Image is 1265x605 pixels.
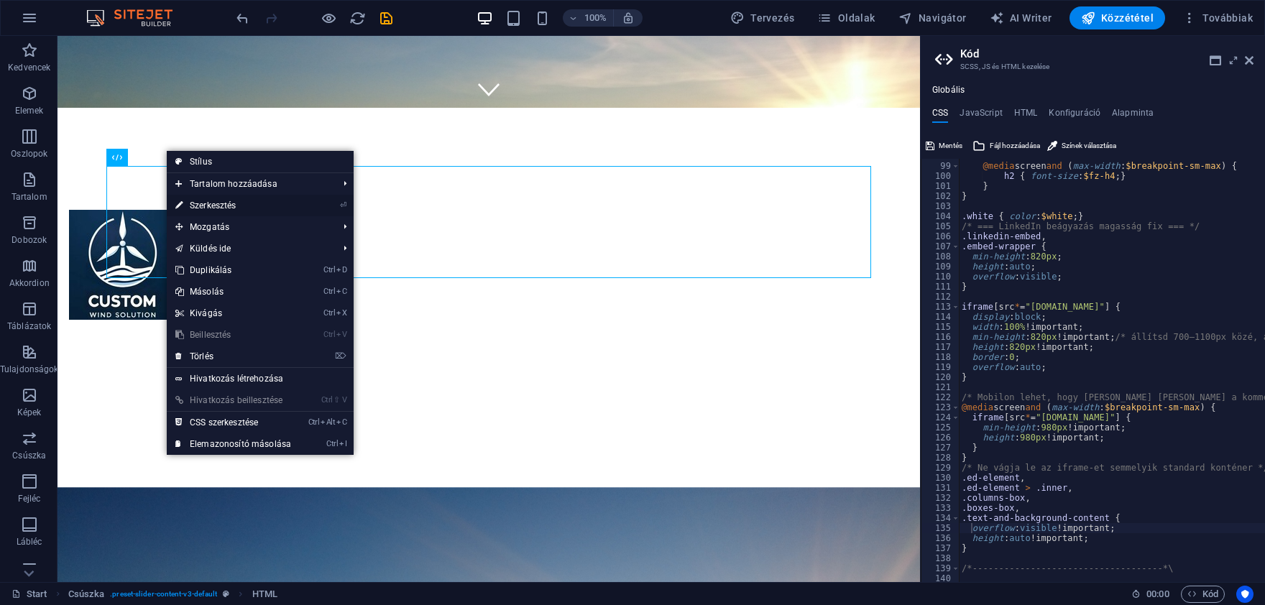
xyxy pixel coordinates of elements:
[960,60,1225,73] h3: SCSS, JS és HTML kezelése
[342,395,346,405] i: V
[167,346,300,367] a: ⌦Törlés
[921,251,960,262] div: 108
[17,407,42,418] p: Képek
[921,533,960,543] div: 136
[1045,137,1118,154] button: Színek választása
[724,6,801,29] div: Tervezés (Ctrl+Alt+Y)
[921,463,960,473] div: 129
[321,395,333,405] i: Ctrl
[730,11,795,25] span: Tervezés
[167,368,354,389] a: Hivatkozás létrehozása
[110,586,217,603] span: . preset-slider-content-v3-default
[377,9,395,27] button: save
[336,308,346,318] i: X
[893,6,972,29] button: Navigátor
[15,105,44,116] p: Elemek
[326,439,338,448] i: Ctrl
[323,265,335,274] i: Ctrl
[167,324,300,346] a: CtrlVBeillesztés
[1069,6,1165,29] button: Közzététel
[323,308,335,318] i: Ctrl
[921,503,960,513] div: 133
[921,352,960,362] div: 118
[1156,588,1159,599] span: :
[921,443,960,453] div: 127
[11,586,47,603] a: Kattintson a kijelölés megszüntetéséhez. Dupla kattintás az oldalak megnyitásához
[167,151,354,172] a: Stílus
[321,417,335,427] i: Alt
[167,238,332,259] a: Küldés ide
[984,6,1058,29] button: AI Writer
[336,265,346,274] i: D
[1187,586,1218,603] span: Kód
[921,241,960,251] div: 107
[921,563,960,573] div: 139
[960,47,1253,60] h2: Kód
[921,231,960,241] div: 106
[349,9,366,27] button: reload
[921,523,960,533] div: 135
[11,148,47,160] p: Oszlopok
[921,543,960,553] div: 137
[990,11,1052,25] span: AI Writer
[167,173,332,195] span: Tartalom hozzáadása
[68,586,277,603] nav: breadcrumb
[1181,586,1225,603] button: Kód
[921,412,960,422] div: 124
[340,200,346,210] i: ⏎
[584,9,607,27] h6: 100%
[921,262,960,272] div: 109
[1146,586,1169,603] span: 00 00
[9,277,50,289] p: Akkordion
[378,10,395,27] i: Mentés (Ctrl+S)
[921,191,960,201] div: 102
[17,536,42,548] p: Lábléc
[323,330,335,339] i: Ctrl
[234,9,251,27] button: undo
[921,473,960,483] div: 130
[1177,6,1259,29] button: Továbbiak
[12,450,46,461] p: Csúszka
[921,171,960,181] div: 100
[336,330,346,339] i: V
[921,161,960,171] div: 99
[921,483,960,493] div: 131
[921,362,960,372] div: 119
[1049,108,1100,124] h4: Konfiguráció
[1062,137,1116,154] span: Színek választása
[724,6,801,29] button: Tervezés
[921,302,960,312] div: 113
[817,11,875,25] span: Oldalak
[167,216,332,238] span: Mozgatás
[921,453,960,463] div: 128
[339,439,346,448] i: I
[921,513,960,523] div: 134
[921,282,960,292] div: 111
[932,108,948,124] h4: CSS
[921,433,960,443] div: 126
[167,259,300,281] a: CtrlDDuplikálás
[921,221,960,231] div: 105
[8,62,50,73] p: Kedvencek
[11,191,47,203] p: Tartalom
[11,234,47,246] p: Dobozok
[308,417,320,427] i: Ctrl
[811,6,880,29] button: Oldalak
[970,137,1042,154] button: Fájl hozzáadása
[921,322,960,332] div: 115
[921,332,960,342] div: 116
[320,9,337,27] button: Kattintson ide az előnézeti módból való kilépéshez és a szerkesztés folytatásához
[1182,11,1253,25] span: Továbbiak
[68,586,105,603] span: Kattintson a kijelöléshez. Dupla kattintás az szerkesztéshez
[7,320,51,332] p: Táblázatok
[1112,108,1154,124] h4: Alapminta
[252,586,277,603] span: Kattintson a kijelöléshez. Dupla kattintás az szerkesztéshez
[921,201,960,211] div: 103
[167,195,300,216] a: ⏎Szerkesztés
[323,287,335,296] i: Ctrl
[921,382,960,392] div: 121
[234,10,251,27] i: Visszavonás: HTML megváltoztatása (Ctrl+Z)
[921,392,960,402] div: 122
[336,287,346,296] i: C
[18,493,41,504] p: Fejléc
